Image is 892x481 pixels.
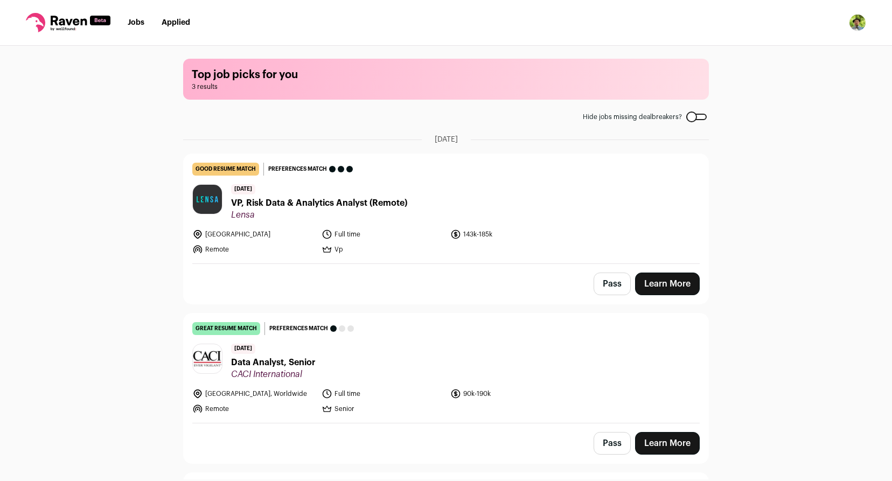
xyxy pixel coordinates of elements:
button: Pass [594,432,631,455]
h1: Top job picks for you [192,67,700,82]
li: Vp [322,244,444,255]
li: [GEOGRAPHIC_DATA] [192,229,315,240]
a: good resume match Preferences match [DATE] VP, Risk Data & Analytics Analyst (Remote) Lensa [GEOG... [184,154,708,263]
button: Pass [594,273,631,295]
span: 3 results [192,82,700,91]
span: Hide jobs missing dealbreakers? [583,113,682,121]
a: Jobs [128,19,144,26]
a: great resume match Preferences match [DATE] Data Analyst, Senior CACI International [GEOGRAPHIC_D... [184,313,708,423]
span: [DATE] [435,134,458,145]
li: Senior [322,403,444,414]
button: Open dropdown [849,14,866,31]
span: Lensa [231,210,407,220]
span: Preferences match [268,164,327,175]
span: Preferences match [269,323,328,334]
li: [GEOGRAPHIC_DATA], Worldwide [192,388,315,399]
img: ad5e93deff76af6c9c1594c273578b54a90a69d7ff5afeac0caec6d87da0752e.jpg [193,351,222,367]
span: [DATE] [231,184,255,194]
li: Full time [322,229,444,240]
li: Full time [322,388,444,399]
img: 1012591-medium_jpg [849,14,866,31]
span: Data Analyst, Senior [231,356,316,369]
span: [DATE] [231,344,255,354]
span: VP, Risk Data & Analytics Analyst (Remote) [231,197,407,210]
a: Learn More [635,273,700,295]
span: CACI International [231,369,316,380]
div: good resume match [192,163,259,176]
li: Remote [192,244,315,255]
a: Learn More [635,432,700,455]
div: great resume match [192,322,260,335]
li: 90k-190k [450,388,573,399]
li: 143k-185k [450,229,573,240]
img: 8d08e16ecb23c65d7467e12df9d67b856d40de98b86f5fd09d336ce7dcfa9871.jpg [193,185,222,214]
li: Remote [192,403,315,414]
a: Applied [162,19,190,26]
